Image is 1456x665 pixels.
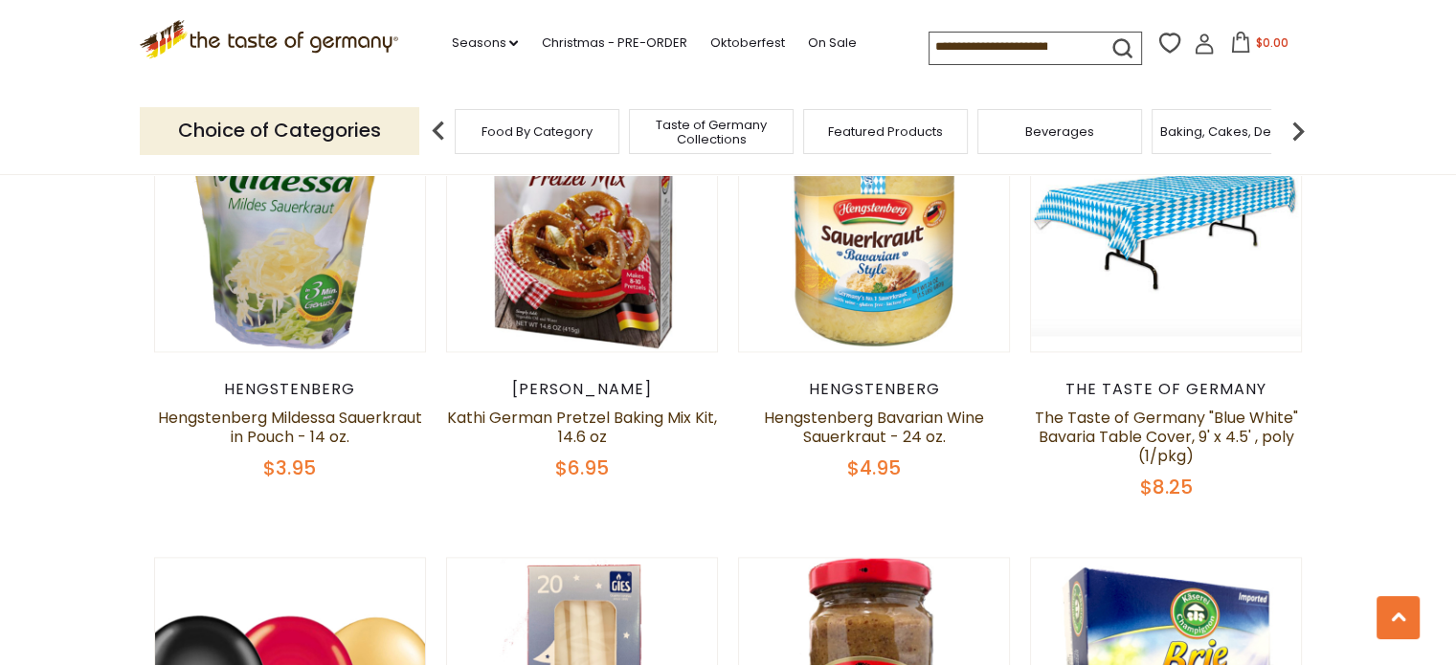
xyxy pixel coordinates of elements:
a: Kathi German Pretzel Baking Mix Kit, 14.6 oz [447,407,717,448]
a: The Taste of Germany "Blue White" Bavaria Table Cover, 9' x 4.5' , poly (1/pkg) [1035,407,1298,467]
button: $0.00 [1219,32,1300,60]
div: Hengstenberg [738,380,1011,399]
div: Hengstenberg [154,380,427,399]
a: Featured Products [828,124,943,139]
span: $6.95 [555,454,609,481]
p: Choice of Categories [140,107,419,154]
a: Christmas - PRE-ORDER [541,33,686,54]
a: Hengstenberg Bavarian Wine Sauerkraut - 24 oz. [764,407,984,448]
a: Baking, Cakes, Desserts [1160,124,1309,139]
img: next arrow [1279,112,1317,150]
span: $8.25 [1140,474,1193,500]
div: The Taste of Germany [1030,380,1303,399]
span: $4.95 [847,454,901,481]
a: Taste of Germany Collections [635,118,788,146]
div: [PERSON_NAME] [446,380,719,399]
span: $0.00 [1255,34,1288,51]
img: Hengstenberg Mildessa Sauerkraut in Pouch - 14 oz. [155,80,426,351]
a: Hengstenberg Mildessa Sauerkraut in Pouch - 14 oz. [158,407,422,448]
a: Seasons [451,33,518,54]
img: previous arrow [419,112,458,150]
a: Beverages [1025,124,1094,139]
span: $3.95 [263,454,316,481]
a: On Sale [807,33,856,54]
a: Food By Category [482,124,593,139]
a: Oktoberfest [709,33,784,54]
img: The Taste of Germany "Blue White" Bavaria Table Cover, 9 [1031,80,1302,336]
img: Hengstenberg Bavarian Wine Sauerkraut - 24 oz. [739,80,1010,351]
img: Kathi German Pretzel Baking Mix Kit, 14.6 oz [447,80,718,351]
